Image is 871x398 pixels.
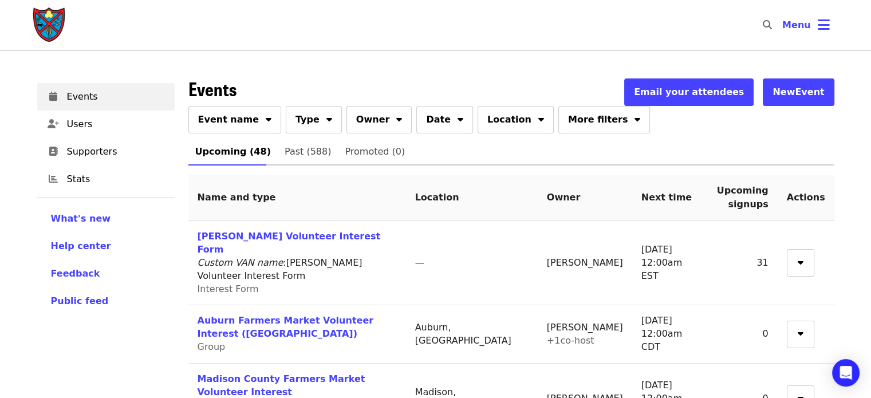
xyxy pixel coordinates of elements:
[415,257,529,270] div: —
[51,267,100,281] button: Feedback
[717,257,768,270] div: 31
[49,146,58,157] i: address-book icon
[798,255,803,266] i: sort-down icon
[67,172,165,186] span: Stats
[478,106,554,133] button: Location
[198,341,226,352] span: Group
[67,90,165,104] span: Events
[67,145,165,159] span: Supporters
[198,113,259,127] span: Event name
[51,212,161,226] a: What's new
[717,185,768,210] span: Upcoming signups
[632,305,708,364] td: [DATE] 12:00am CDT
[717,328,768,341] div: 0
[568,113,628,127] span: More filters
[51,295,109,306] span: Public feed
[266,112,271,123] i: sort-down icon
[49,91,57,102] i: calendar icon
[198,315,374,339] a: Auburn Farmers Market Volunteer Interest ([GEOGRAPHIC_DATA])
[345,144,405,160] span: Promoted (0)
[195,144,271,160] span: Upcoming (48)
[538,112,544,123] i: sort-down icon
[778,175,834,221] th: Actions
[415,321,529,348] div: Auburn, [GEOGRAPHIC_DATA]
[487,113,531,127] span: Location
[48,119,59,129] i: user-plus icon
[51,241,111,251] span: Help center
[37,111,175,138] a: Users
[558,106,650,133] button: More filters
[538,221,632,305] td: [PERSON_NAME]
[49,174,58,184] i: chart-bar icon
[326,112,332,123] i: sort-down icon
[188,75,237,102] span: Events
[538,305,632,364] td: [PERSON_NAME]
[37,83,175,111] a: Events
[198,283,259,294] span: Interest Form
[33,7,67,44] img: Society of St. Andrew - Home
[278,138,338,165] a: Past (588)
[286,106,342,133] button: Type
[338,138,412,165] a: Promoted (0)
[832,359,860,387] div: Open Intercom Messenger
[356,113,390,127] span: Owner
[634,112,640,123] i: sort-down icon
[458,112,463,123] i: sort-down icon
[763,78,834,106] button: NewEvent
[624,78,754,106] button: Email your attendees
[632,175,708,221] th: Next time
[763,19,772,30] i: search icon
[188,106,282,133] button: Event name
[406,175,538,221] th: Location
[426,113,451,127] span: Date
[295,113,320,127] span: Type
[798,326,803,337] i: sort-down icon
[818,17,830,33] i: bars icon
[346,106,412,133] button: Owner
[51,213,111,224] span: What's new
[779,11,788,39] input: Search
[37,165,175,193] a: Stats
[198,231,381,255] a: [PERSON_NAME] Volunteer Interest Form
[416,106,473,133] button: Date
[37,138,175,165] a: Supporters
[285,144,331,160] span: Past (588)
[773,11,839,39] button: Toggle account menu
[198,257,283,268] i: Custom VAN name
[51,239,161,253] a: Help center
[188,221,406,305] td: : [PERSON_NAME] Volunteer Interest Form
[538,175,632,221] th: Owner
[188,138,278,165] a: Upcoming (48)
[782,19,811,30] span: Menu
[632,221,708,305] td: [DATE] 12:00am EST
[547,334,623,348] div: + 1 co-host
[188,175,406,221] th: Name and type
[396,112,402,123] i: sort-down icon
[67,117,165,131] span: Users
[51,294,161,308] a: Public feed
